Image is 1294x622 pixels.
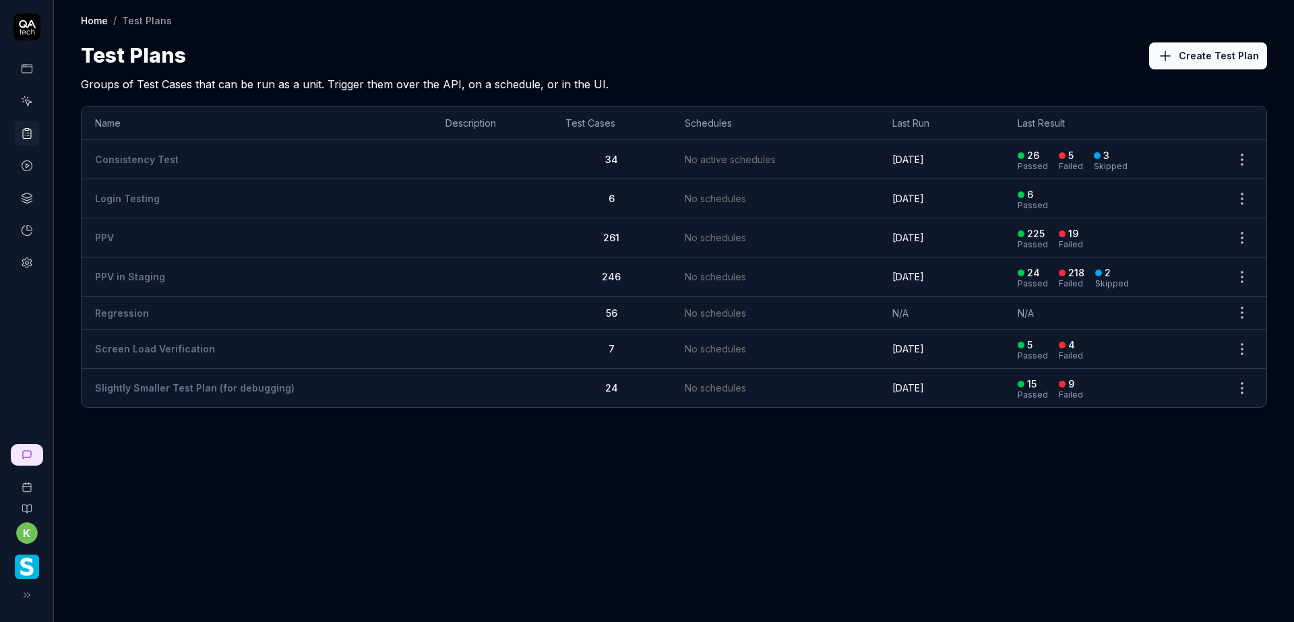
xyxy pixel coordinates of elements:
div: Passed [1018,391,1048,399]
button: Create Test Plan [1149,42,1267,69]
div: 4 [1068,339,1075,351]
div: Passed [1018,162,1048,170]
th: Name [82,106,432,140]
div: / [113,13,117,27]
a: Book a call with us [5,471,48,493]
th: Last Run [879,106,1004,140]
div: Failed [1059,352,1083,360]
div: 9 [1068,378,1074,390]
div: 218 [1068,267,1084,279]
span: 261 [603,232,619,243]
span: No schedules [685,191,746,206]
a: Home [81,13,108,27]
time: [DATE] [892,271,924,282]
span: 6 [609,193,615,204]
div: 24 [1027,267,1040,279]
button: k [16,522,38,544]
span: 7 [609,343,615,354]
div: Failed [1059,241,1083,249]
time: [DATE] [892,193,924,204]
div: Test Plans [122,13,172,27]
span: N/A [892,307,908,319]
div: Failed [1059,391,1083,399]
span: 24 [605,382,618,394]
div: Passed [1018,241,1048,249]
span: No schedules [685,306,746,320]
time: [DATE] [892,232,924,243]
span: No schedules [685,381,746,395]
h1: Test Plans [81,40,186,71]
a: Consistency Test [95,154,179,165]
div: 6 [1027,189,1033,201]
div: Passed [1018,201,1048,210]
a: PPV in Staging [95,271,165,282]
div: Failed [1059,280,1084,288]
div: 26 [1027,150,1039,162]
a: PPV [95,232,114,243]
th: Description [432,106,552,140]
span: N/A [1018,307,1034,319]
span: 246 [602,271,621,282]
th: Last Result [1004,106,1218,140]
div: 225 [1027,228,1045,240]
a: Screen Load Verification [95,343,215,354]
time: [DATE] [892,382,924,394]
button: Smartlinx Logo [5,544,48,582]
th: Schedules [671,106,879,140]
div: Passed [1018,352,1048,360]
div: Skipped [1095,280,1129,288]
span: No schedules [685,230,746,245]
div: Passed [1018,280,1048,288]
div: 15 [1027,378,1037,390]
div: 5 [1068,150,1074,162]
img: Smartlinx Logo [15,555,39,579]
span: 56 [606,307,617,319]
div: Skipped [1094,162,1128,170]
a: Documentation [5,493,48,514]
a: Slightly Smaller Test Plan (for debugging) [95,382,295,394]
span: No schedules [685,270,746,284]
time: [DATE] [892,343,924,354]
div: 19 [1068,228,1078,240]
div: 5 [1027,339,1033,351]
a: Regression [95,307,149,319]
div: 3 [1103,150,1109,162]
span: 34 [605,154,618,165]
div: Failed [1059,162,1083,170]
span: No active schedules [685,152,776,166]
th: Test Cases [552,106,671,140]
a: New conversation [11,444,43,466]
a: Login Testing [95,193,160,204]
time: [DATE] [892,154,924,165]
div: 2 [1105,267,1111,279]
span: No schedules [685,342,746,356]
h2: Groups of Test Cases that can be run as a unit. Trigger them over the API, on a schedule, or in t... [81,71,1267,92]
